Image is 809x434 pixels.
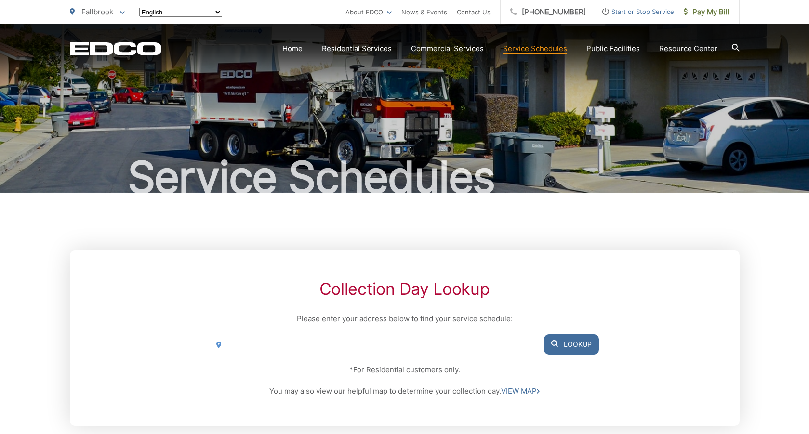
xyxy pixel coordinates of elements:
a: Residential Services [322,43,392,54]
p: Please enter your address below to find your service schedule: [210,313,598,325]
a: EDCD logo. Return to the homepage. [70,42,161,55]
a: Contact Us [457,6,491,18]
a: Commercial Services [411,43,484,54]
h1: Service Schedules [70,153,740,201]
select: Select a language [139,8,222,17]
button: Lookup [544,334,599,355]
a: About EDCO [345,6,392,18]
a: Resource Center [659,43,717,54]
span: Fallbrook [81,7,113,16]
a: News & Events [401,6,447,18]
a: Public Facilities [586,43,640,54]
p: *For Residential customers only. [210,364,598,376]
a: Service Schedules [503,43,567,54]
p: You may also view our helpful map to determine your collection day. [210,385,598,397]
a: VIEW MAP [501,385,540,397]
h2: Collection Day Lookup [210,279,598,299]
a: Home [282,43,303,54]
span: Pay My Bill [684,6,729,18]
